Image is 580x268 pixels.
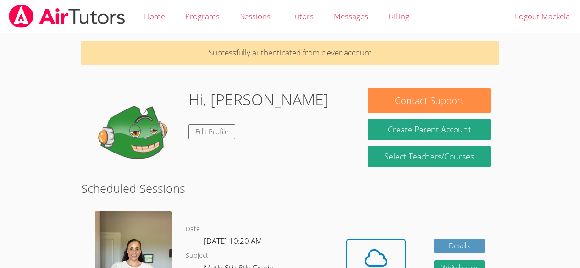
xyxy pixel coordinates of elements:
a: Details [434,239,485,254]
button: Create Parent Account [368,119,490,140]
a: Select Teachers/Courses [368,146,490,167]
h1: Hi, [PERSON_NAME] [188,88,329,111]
span: Messages [334,11,368,22]
dt: Date [186,224,200,235]
img: default.png [89,88,181,180]
dt: Subject [186,250,208,262]
a: Edit Profile [188,124,235,139]
button: Contact Support [368,88,490,113]
h2: Scheduled Sessions [81,180,499,197]
p: Successfully authenticated from clever account [81,41,499,65]
img: airtutors_banner-c4298cdbf04f3fff15de1276eac7730deb9818008684d7c2e4769d2f7ddbe033.png [8,5,126,28]
span: [DATE] 10:20 AM [204,235,262,246]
